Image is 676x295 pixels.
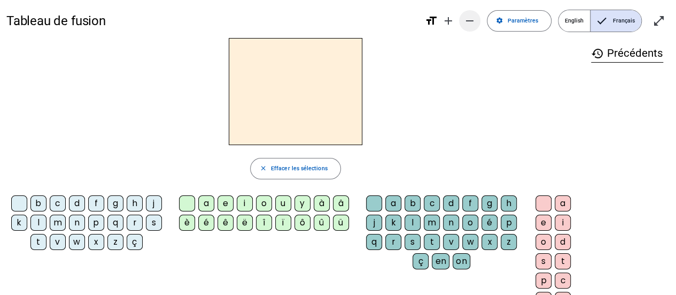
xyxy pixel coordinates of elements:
div: é [481,215,498,231]
div: h [501,195,517,211]
div: ï [275,215,291,231]
div: y [294,195,310,211]
div: x [88,234,104,250]
div: d [443,195,459,211]
div: w [462,234,478,250]
div: j [366,215,382,231]
div: d [555,234,571,250]
button: Diminuer la taille de la police [459,10,480,32]
mat-icon: format_size [425,14,438,27]
div: o [535,234,551,250]
mat-icon: open_in_full [652,14,665,27]
div: ü [333,215,349,231]
div: e [217,195,234,211]
div: é [198,215,214,231]
div: à [314,195,330,211]
div: ê [217,215,234,231]
div: t [424,234,440,250]
div: v [443,234,459,250]
div: w [69,234,85,250]
div: ç [413,253,429,269]
div: n [443,215,459,231]
div: i [237,195,253,211]
div: s [146,215,162,231]
div: s [535,253,551,269]
div: on [453,253,470,269]
mat-icon: add [442,14,455,27]
button: Effacer les sélections [250,158,340,179]
span: English [558,10,590,32]
div: e [535,215,551,231]
div: ô [294,215,310,231]
mat-icon: settings [496,17,503,25]
div: x [481,234,498,250]
div: m [50,215,66,231]
div: g [107,195,123,211]
div: s [405,234,421,250]
span: Effacer les sélections [271,164,328,173]
div: l [30,215,46,231]
div: ë [237,215,253,231]
div: è [179,215,195,231]
button: Entrer en plein écran [648,10,670,32]
div: l [405,215,421,231]
div: i [555,215,571,231]
div: o [462,215,478,231]
div: b [405,195,421,211]
div: a [555,195,571,211]
div: û [314,215,330,231]
div: a [385,195,401,211]
div: c [424,195,440,211]
div: k [11,215,27,231]
mat-icon: remove [463,14,476,27]
div: d [69,195,85,211]
div: t [30,234,46,250]
div: h [127,195,143,211]
div: j [146,195,162,211]
mat-button-toggle-group: Language selection [558,10,642,32]
h1: Tableau de fusion [6,8,418,34]
div: f [88,195,104,211]
div: o [256,195,272,211]
div: r [385,234,401,250]
div: â [333,195,349,211]
div: p [535,273,551,289]
span: Français [590,10,641,32]
h3: Précédents [591,44,663,63]
mat-icon: close [259,165,267,172]
div: u [275,195,291,211]
div: z [107,234,123,250]
div: î [256,215,272,231]
div: en [432,253,449,269]
div: q [366,234,382,250]
button: Augmenter la taille de la police [438,10,459,32]
div: f [462,195,478,211]
div: z [501,234,517,250]
mat-icon: history [591,47,604,60]
div: q [107,215,123,231]
div: v [50,234,66,250]
div: k [385,215,401,231]
div: c [50,195,66,211]
div: g [481,195,498,211]
div: m [424,215,440,231]
div: c [555,273,571,289]
div: r [127,215,143,231]
div: t [555,253,571,269]
span: Paramètres [507,16,538,26]
div: b [30,195,46,211]
div: ç [127,234,143,250]
div: p [88,215,104,231]
div: n [69,215,85,231]
button: Paramètres [487,10,551,32]
div: p [501,215,517,231]
div: a [198,195,214,211]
